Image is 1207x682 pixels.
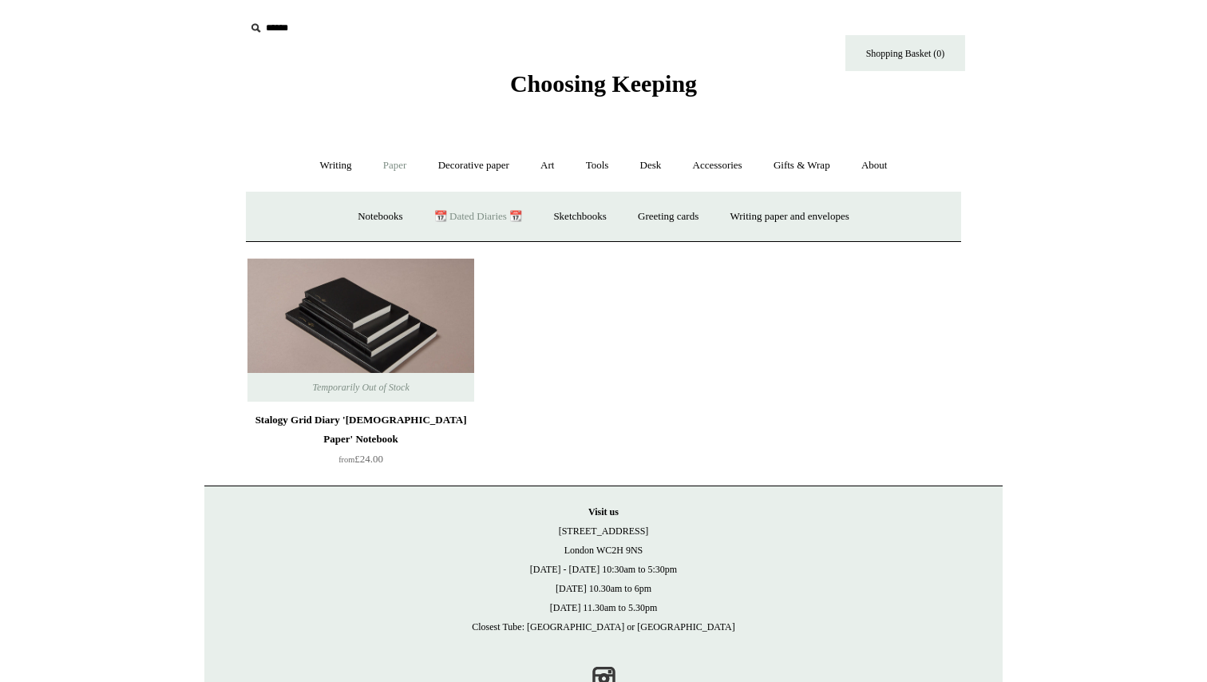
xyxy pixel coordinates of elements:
[759,145,845,187] a: Gifts & Wrap
[247,258,474,402] a: Stalogy Grid Diary 'Bible Paper' Notebook Stalogy Grid Diary 'Bible Paper' Notebook Temporarily O...
[343,196,417,238] a: Notebooks
[510,70,697,97] span: Choosing Keeping
[847,145,902,187] a: About
[296,373,425,402] span: Temporarily Out of Stock
[424,145,524,187] a: Decorative paper
[845,35,965,71] a: Shopping Basket (0)
[626,145,676,187] a: Desk
[539,196,620,238] a: Sketchbooks
[716,196,864,238] a: Writing paper and envelopes
[623,196,713,238] a: Greeting cards
[247,258,474,402] img: Stalogy Grid Diary 'Bible Paper' Notebook
[369,145,421,187] a: Paper
[572,145,623,187] a: Tools
[251,410,470,449] div: Stalogy Grid Diary '[DEMOGRAPHIC_DATA] Paper' Notebook
[588,506,619,517] strong: Visit us
[526,145,568,187] a: Art
[510,83,697,94] a: Choosing Keeping
[420,196,536,238] a: 📆 Dated Diaries 📆
[220,502,987,636] p: [STREET_ADDRESS] London WC2H 9NS [DATE] - [DATE] 10:30am to 5:30pm [DATE] 10.30am to 6pm [DATE] 1...
[338,455,354,464] span: from
[306,145,366,187] a: Writing
[338,453,383,465] span: £24.00
[679,145,757,187] a: Accessories
[247,410,474,476] a: Stalogy Grid Diary '[DEMOGRAPHIC_DATA] Paper' Notebook from£24.00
